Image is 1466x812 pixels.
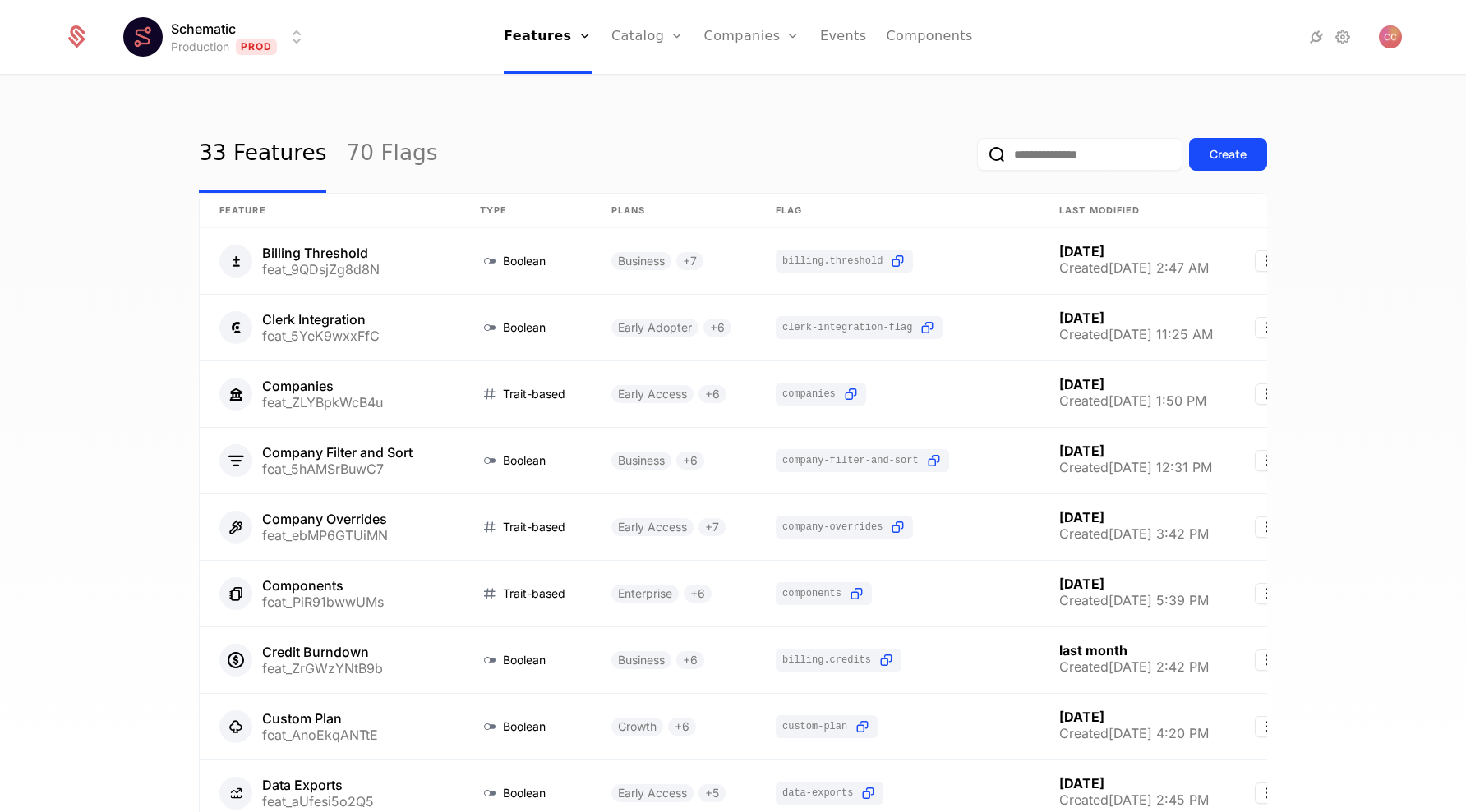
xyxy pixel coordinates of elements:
img: Schematic [123,17,163,57]
a: Integrations [1307,27,1326,47]
div: Create [1210,146,1247,163]
img: Cole Chrzan [1379,25,1402,48]
button: Select action [1255,649,1281,671]
span: Schematic [171,19,236,39]
div: Production [171,39,229,55]
button: Select action [1255,317,1281,338]
button: Select action [1255,583,1281,604]
button: Select action [1255,450,1281,471]
a: 70 Flags [346,116,437,193]
th: Plans [592,194,756,228]
button: Select action [1255,516,1281,538]
span: Prod [236,39,278,55]
th: Last Modified [1040,194,1235,228]
a: 33 Features [199,116,326,193]
a: Settings [1333,27,1353,47]
th: Flag [756,194,1040,228]
button: Select action [1255,250,1281,272]
th: Type [460,194,592,228]
button: Create [1189,138,1267,171]
button: Select environment [128,19,307,55]
button: Open user button [1379,25,1402,48]
button: Select action [1255,716,1281,737]
th: Feature [200,194,460,228]
button: Select action [1255,383,1281,405]
button: Select action [1255,782,1281,804]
